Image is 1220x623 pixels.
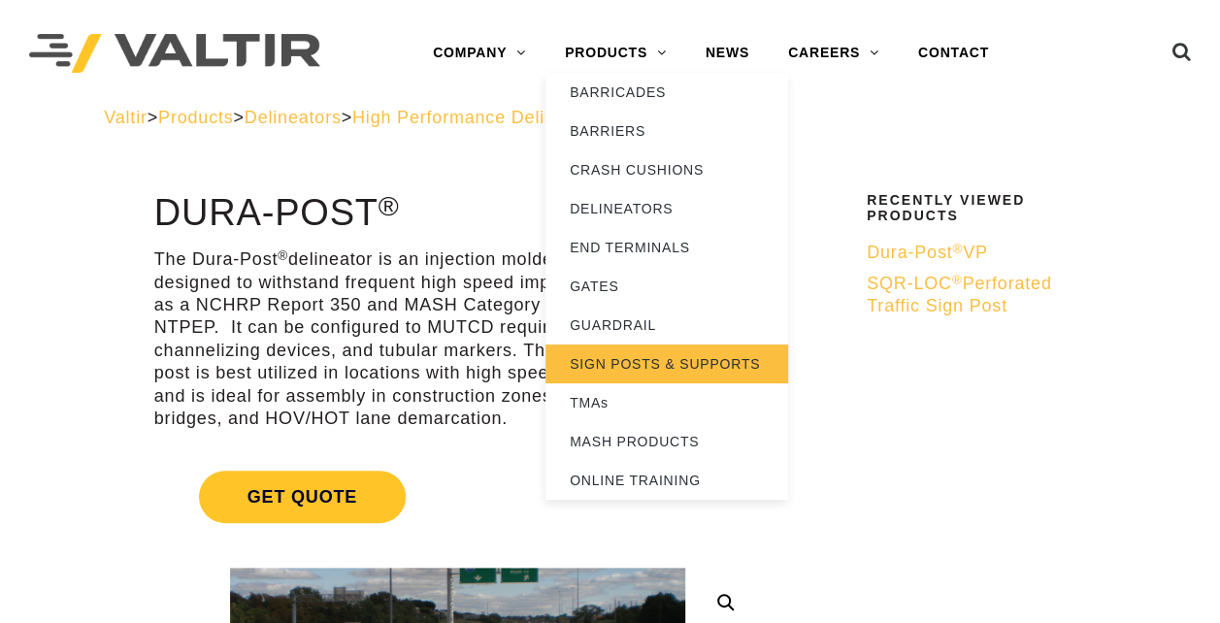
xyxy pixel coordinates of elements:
[154,447,761,546] a: Get Quote
[545,422,788,461] a: MASH PRODUCTS
[29,34,320,74] img: Valtir
[545,228,788,267] a: END TERMINALS
[867,242,1104,264] a: Dura-Post®VP
[104,107,1116,129] div: > > > >
[352,108,609,127] a: High Performance Delineators
[154,193,761,234] h1: Dura-Post
[686,34,769,73] a: NEWS
[545,383,788,422] a: TMAs
[545,150,788,189] a: CRASH CUSHIONS
[545,34,686,73] a: PRODUCTS
[158,108,233,127] a: Products
[899,34,1008,73] a: CONTACT
[154,248,761,430] p: The Dura-Post delineator is an injection molded urethane flexible post designed to withstand freq...
[545,306,788,344] a: GUARDRAIL
[545,267,788,306] a: GATES
[545,344,788,383] a: SIGN POSTS & SUPPORTS
[867,243,988,262] span: Dura-Post VP
[867,193,1104,223] h2: Recently Viewed Products
[545,73,788,112] a: BARRICADES
[104,108,147,127] a: Valtir
[413,34,545,73] a: COMPANY
[769,34,899,73] a: CAREERS
[545,461,788,500] a: ONLINE TRAINING
[545,112,788,150] a: BARRIERS
[867,274,1051,315] span: SQR-LOC Perforated Traffic Sign Post
[379,190,400,221] sup: ®
[545,189,788,228] a: DELINEATORS
[952,273,963,287] sup: ®
[245,108,342,127] a: Delineators
[952,242,963,256] sup: ®
[867,273,1104,318] a: SQR-LOC®Perforated Traffic Sign Post
[278,248,288,263] sup: ®
[199,471,406,523] span: Get Quote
